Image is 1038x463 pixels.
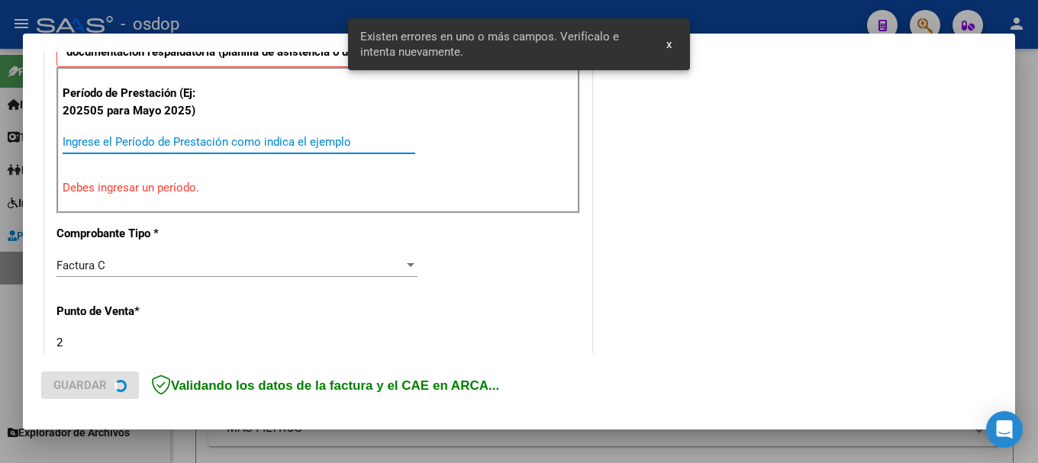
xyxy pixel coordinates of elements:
div: Open Intercom Messenger [986,411,1023,448]
span: Guardar [53,378,107,392]
p: Debes ingresar un período. [63,179,574,197]
p: Período de Prestación (Ej: 202505 para Mayo 2025) [63,85,216,119]
strong: Luego de guardar debe preaprobar la factura asociandola a un legajo de integración y subir la doc... [66,27,545,59]
button: x [654,31,684,58]
span: Validando los datos de la factura y el CAE en ARCA... [151,378,499,393]
p: Punto de Venta [56,303,214,320]
span: Existen errores en uno o más campos. Verifícalo e intenta nuevamente. [360,29,649,59]
p: Comprobante Tipo * [56,225,214,243]
span: Factura C [56,259,105,272]
button: Guardar [41,371,139,399]
span: x [666,37,672,51]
